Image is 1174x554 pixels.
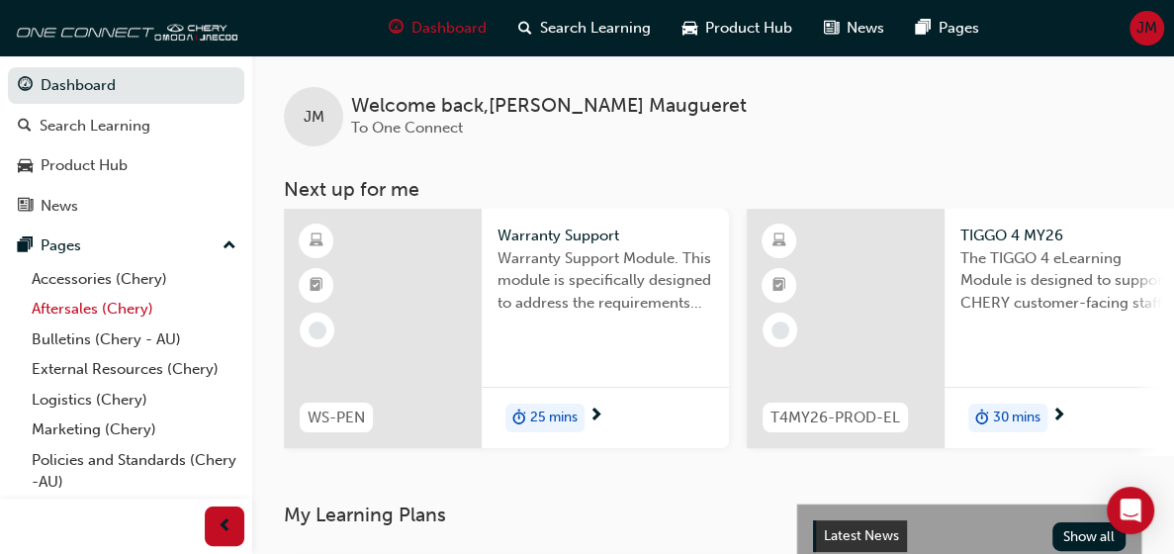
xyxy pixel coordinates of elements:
span: car-icon [18,157,33,175]
span: search-icon [518,16,532,41]
a: pages-iconPages [900,8,995,48]
span: Welcome back , [PERSON_NAME] Maugueret [351,95,747,118]
span: Search Learning [540,17,651,40]
span: JM [304,106,324,129]
span: pages-icon [18,237,33,255]
div: News [41,195,78,218]
span: duration-icon [975,406,989,431]
h3: My Learning Plans [284,504,765,526]
a: WS-PENWarranty SupportWarranty Support Module. This module is specifically designed to address th... [284,209,729,448]
span: next-icon [1051,408,1066,425]
a: External Resources (Chery) [24,354,244,385]
span: learningResourceType_ELEARNING-icon [310,229,323,254]
a: Product Hub [8,147,244,184]
a: Logistics (Chery) [24,385,244,415]
span: search-icon [18,118,32,136]
a: car-iconProduct Hub [667,8,808,48]
a: Marketing (Chery) [24,415,244,445]
div: Product Hub [41,154,128,177]
button: Show all [1052,522,1127,551]
a: Aftersales (Chery) [24,294,244,324]
a: Accessories (Chery) [24,264,244,295]
span: Warranty Support [497,225,713,247]
a: News [8,188,244,225]
span: pages-icon [916,16,931,41]
a: Dashboard [8,67,244,104]
a: Search Learning [8,108,244,144]
span: Product Hub [705,17,792,40]
span: booktick-icon [772,273,786,299]
span: learningRecordVerb_NONE-icon [309,322,326,339]
span: car-icon [682,16,697,41]
span: learningResourceType_ELEARNING-icon [772,229,786,254]
a: guage-iconDashboard [373,8,502,48]
button: JM [1129,11,1164,46]
div: Open Intercom Messenger [1107,487,1154,534]
span: learningRecordVerb_NONE-icon [771,322,789,339]
span: news-icon [18,198,33,216]
a: search-iconSearch Learning [502,8,667,48]
span: booktick-icon [310,273,323,299]
span: guage-icon [389,16,404,41]
img: oneconnect [10,8,237,47]
button: Pages [8,228,244,264]
a: news-iconNews [808,8,900,48]
span: To One Connect [351,119,463,137]
span: Dashboard [411,17,487,40]
span: next-icon [588,408,603,425]
button: DashboardSearch LearningProduct HubNews [8,63,244,228]
span: News [847,17,884,40]
div: Pages [41,234,81,257]
a: Technical Hub Workshop information [24,498,244,550]
span: JM [1136,17,1157,40]
a: Latest NewsShow all [813,520,1126,552]
div: Search Learning [40,115,150,138]
a: Policies and Standards (Chery -AU) [24,445,244,498]
span: Warranty Support Module. This module is specifically designed to address the requirements and pro... [497,247,713,315]
span: up-icon [223,233,236,259]
a: Bulletins (Chery - AU) [24,324,244,355]
span: T4MY26-PROD-EL [770,407,900,429]
span: Pages [939,17,979,40]
h3: Next up for me [252,178,1174,201]
span: news-icon [824,16,839,41]
span: Latest News [824,527,899,544]
span: prev-icon [218,514,232,539]
span: guage-icon [18,77,33,95]
span: 25 mins [530,407,578,429]
span: 30 mins [993,407,1040,429]
span: WS-PEN [308,407,365,429]
span: duration-icon [512,406,526,431]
